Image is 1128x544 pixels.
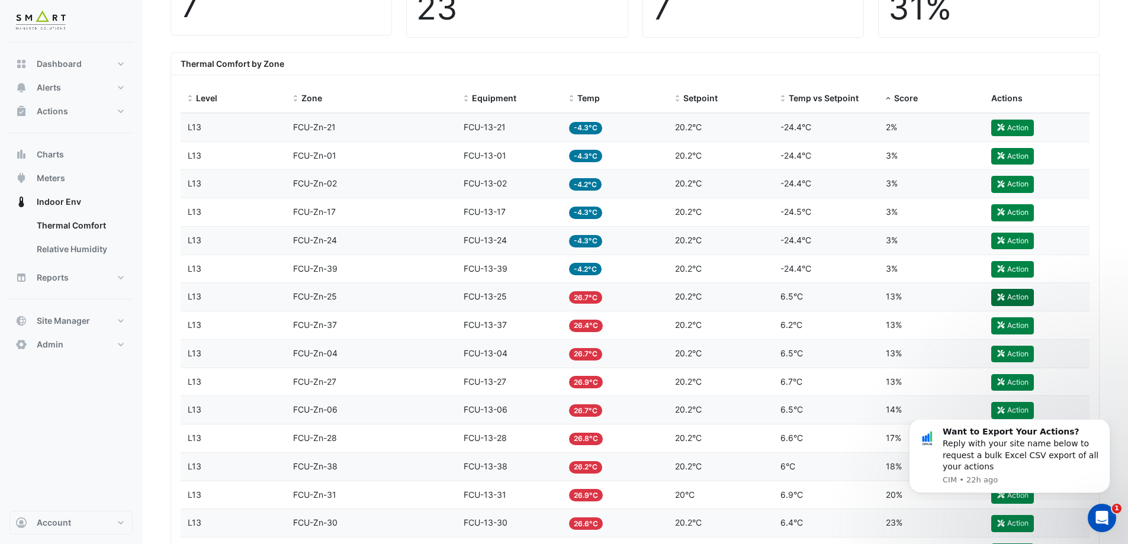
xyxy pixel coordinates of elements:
span: Dashboard [37,58,82,70]
span: 26.9°C [569,489,603,501]
span: 6.5°C [780,404,803,414]
span: Actions [991,93,1023,103]
img: Profile image for CIM [27,9,46,28]
span: 6.4°C [780,517,803,527]
button: Account [9,511,133,535]
span: L13 [188,291,201,301]
app-icon: Alerts [15,82,27,94]
span: Site Manager [37,315,90,327]
span: -4.3°C [569,150,602,162]
span: 26.6°C [569,517,603,530]
span: 26.8°C [569,433,603,445]
span: 6.7°C [780,376,802,387]
span: L13 [188,178,201,188]
span: L13 [188,404,201,414]
span: 20.2°C [675,404,702,414]
b: Want to Export Your Actions? [52,7,188,17]
button: Admin [9,333,133,356]
button: Charts [9,143,133,166]
span: FCU-13-06 [464,404,507,414]
span: FCU-13-28 [464,433,507,443]
span: Equipment [472,93,516,103]
span: L13 [188,348,201,358]
button: Action [991,261,1034,278]
app-icon: Dashboard [15,58,27,70]
span: 3% [886,207,898,217]
span: FCU-13-30 [464,517,507,527]
span: 6.5°C [780,348,803,358]
span: L13 [188,461,201,471]
span: 6.2°C [780,320,802,330]
button: Action [991,120,1034,136]
span: FCU-Zn-06 [293,404,338,414]
button: Action [991,402,1034,419]
span: FCU-Zn-27 [293,376,336,387]
span: 20.2°C [675,235,702,245]
span: 13% [886,376,902,387]
a: Thermal Comfort [27,214,133,237]
span: L13 [188,320,201,330]
span: L13 [188,207,201,217]
button: Meters [9,166,133,190]
span: 18% [886,461,902,471]
div: Reply with your site name below to request a bulk Excel CSV export of all your actions [52,7,210,53]
button: Action [991,374,1034,391]
span: -24.4°C [780,122,811,132]
span: FCU-13-17 [464,207,506,217]
span: FCU-13-38 [464,461,507,471]
span: Charts [37,149,64,160]
app-icon: Actions [15,105,27,117]
span: -24.4°C [780,235,811,245]
app-icon: Reports [15,272,27,284]
span: 6°C [780,461,795,471]
span: L13 [188,433,201,443]
span: 20.2°C [675,122,702,132]
button: Dashboard [9,52,133,76]
button: Action [991,204,1034,221]
span: 20.2°C [675,263,702,273]
span: Actions [37,105,68,117]
span: 20% [886,490,902,500]
span: -24.4°C [780,150,811,160]
span: L13 [188,235,201,245]
button: Action [991,289,1034,305]
span: FCU-13-37 [464,320,507,330]
span: 3% [886,178,898,188]
span: Score [894,93,918,103]
span: Setpoint [683,93,718,103]
span: 20.2°C [675,517,702,527]
span: FCU-13-04 [464,348,507,358]
span: L13 [188,263,201,273]
span: 20.2°C [675,150,702,160]
span: Zone [301,93,322,103]
span: FCU-13-25 [464,291,507,301]
span: Temp [577,93,600,103]
span: 17% [886,433,901,443]
span: -4.2°C [569,178,602,191]
span: 13% [886,348,902,358]
span: -4.2°C [569,263,602,275]
button: Action [991,233,1034,249]
span: 20.2°C [675,433,702,443]
button: Action [991,317,1034,334]
span: -24.4°C [780,178,811,188]
button: Action [991,346,1034,362]
span: -4.3°C [569,207,602,219]
span: 20.2°C [675,348,702,358]
button: Action [991,515,1034,532]
span: 26.7°C [569,348,602,360]
span: L13 [188,376,201,387]
span: L13 [188,150,201,160]
span: 26.7°C [569,404,602,417]
iframe: Intercom notifications message [891,420,1128,500]
span: 26.7°C [569,291,602,304]
span: 2% [886,122,897,132]
span: FCU-Zn-24 [293,235,337,245]
span: 13% [886,291,902,301]
span: 3% [886,263,898,273]
span: -4.3°C [569,235,602,247]
iframe: Intercom live chat [1088,504,1116,532]
span: FCU-Zn-17 [293,207,336,217]
span: FCU-Zn-21 [293,122,336,132]
span: 6.5°C [780,291,803,301]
